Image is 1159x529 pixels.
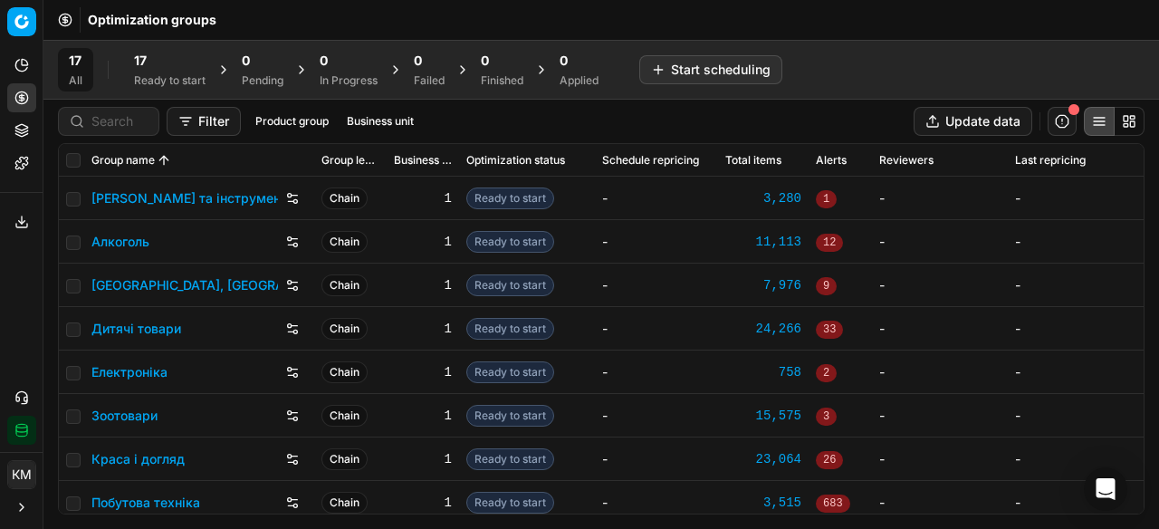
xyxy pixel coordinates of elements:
span: КM [8,461,35,488]
div: 1 [394,494,452,512]
div: Failed [414,73,445,88]
span: 12 [816,234,843,252]
td: - [872,394,1008,438]
span: Chain [321,188,368,209]
td: - [1008,394,1144,438]
td: - [872,481,1008,524]
div: 1 [394,189,452,207]
span: 26 [816,451,843,469]
td: - [595,220,718,264]
span: 33 [816,321,843,339]
span: Ready to start [466,361,554,383]
div: Applied [560,73,599,88]
span: Business unit [394,153,452,168]
td: - [1008,177,1144,220]
button: Filter [167,107,241,136]
td: - [872,438,1008,481]
span: Chain [321,448,368,470]
a: 11,113 [725,233,801,251]
span: 17 [134,52,147,70]
a: 3,280 [725,189,801,207]
td: - [872,351,1008,394]
a: 15,575 [725,407,801,425]
a: 23,064 [725,450,801,468]
button: Update data [914,107,1032,136]
span: Reviewers [879,153,934,168]
button: Start scheduling [639,55,782,84]
a: 24,266 [725,320,801,338]
a: Краса і догляд [91,450,185,468]
span: 1 [816,190,837,208]
a: 7,976 [725,276,801,294]
div: 1 [394,276,452,294]
a: Електроніка [91,363,168,381]
span: Last repricing [1015,153,1086,168]
td: - [1008,438,1144,481]
a: Алкоголь [91,233,149,251]
span: Alerts [816,153,847,168]
span: 2 [816,364,837,382]
span: Ready to start [466,188,554,209]
a: 3,515 [725,494,801,512]
span: Total items [725,153,781,168]
div: Finished [481,73,523,88]
td: - [1008,351,1144,394]
td: - [1008,307,1144,351]
span: 17 [69,52,81,70]
span: Ready to start [466,318,554,340]
span: 3 [816,408,837,426]
nav: breadcrumb [88,11,216,29]
td: - [872,220,1008,264]
div: Pending [242,73,283,88]
div: All [69,73,82,88]
a: [GEOGRAPHIC_DATA], [GEOGRAPHIC_DATA] і город [91,276,278,294]
span: Ready to start [466,492,554,514]
td: - [595,438,718,481]
span: Chain [321,405,368,427]
a: Побутова техніка [91,494,200,512]
td: - [595,264,718,307]
div: Ready to start [134,73,206,88]
td: - [595,307,718,351]
td: - [1008,264,1144,307]
div: 758 [725,363,801,381]
input: Search [91,112,148,130]
td: - [595,394,718,438]
span: 0 [320,52,328,70]
span: Ready to start [466,405,554,427]
a: Зоотовари [91,407,158,425]
span: Group name [91,153,155,168]
span: Ready to start [466,274,554,296]
span: Group level [321,153,379,168]
span: 0 [560,52,568,70]
div: 1 [394,450,452,468]
td: - [1008,220,1144,264]
div: 1 [394,363,452,381]
td: - [872,177,1008,220]
span: Chain [321,274,368,296]
span: Ready to start [466,448,554,470]
span: 9 [816,277,837,295]
div: 1 [394,407,452,425]
span: 683 [816,495,850,513]
span: 0 [481,52,489,70]
button: КM [7,460,36,489]
div: In Progress [320,73,378,88]
div: 1 [394,233,452,251]
td: - [595,177,718,220]
span: 0 [242,52,250,70]
span: Optimization status [466,153,565,168]
button: Product group [248,111,336,132]
div: Open Intercom Messenger [1084,467,1127,511]
td: - [872,307,1008,351]
td: - [595,481,718,524]
span: Chain [321,492,368,514]
span: Schedule repricing [602,153,699,168]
